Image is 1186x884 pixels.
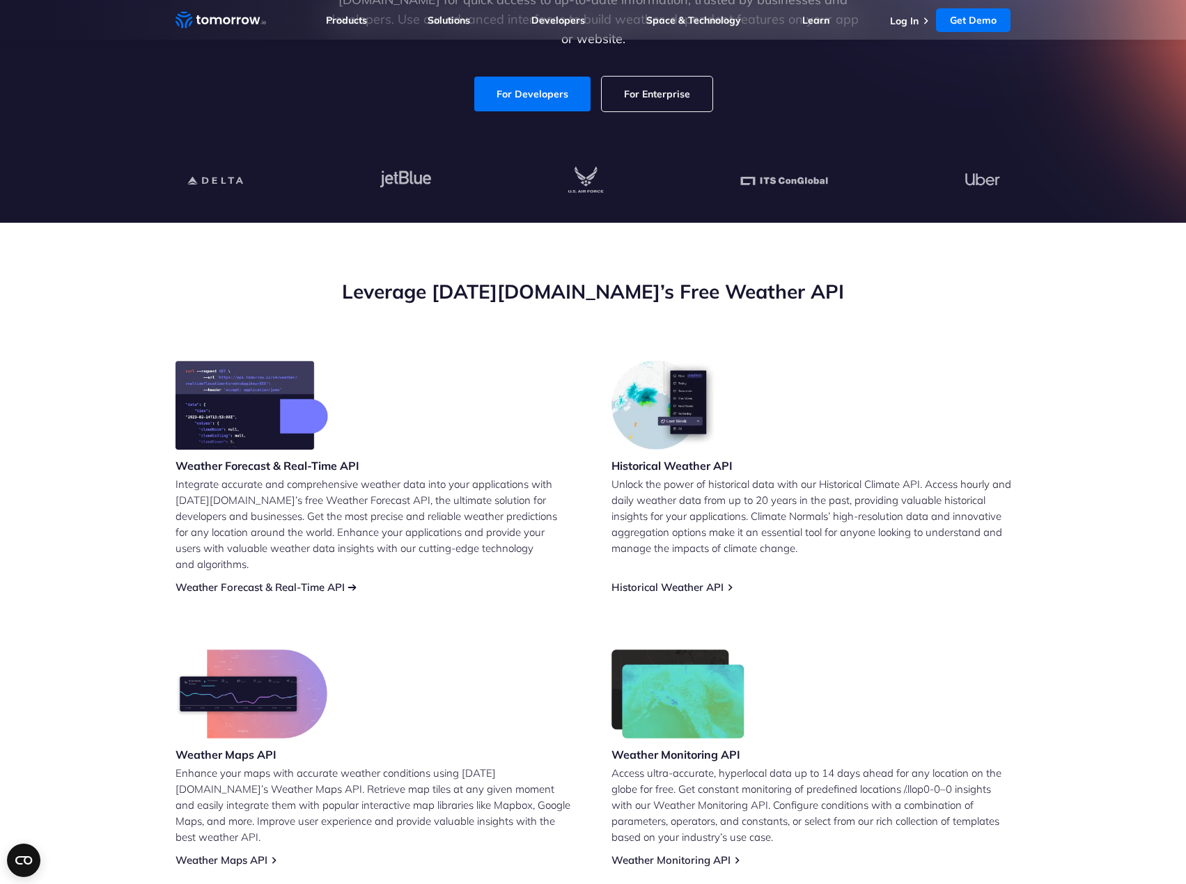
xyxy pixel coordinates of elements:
[611,476,1011,556] p: Unlock the power of historical data with our Historical Climate API. Access hourly and daily weat...
[474,77,591,111] a: For Developers
[428,14,470,26] a: Solutions
[7,844,40,877] button: Open CMP widget
[646,14,741,26] a: Space & Technology
[531,14,585,26] a: Developers
[890,15,919,27] a: Log In
[175,10,266,31] a: Home link
[175,765,575,845] p: Enhance your maps with accurate weather conditions using [DATE][DOMAIN_NAME]’s Weather Maps API. ...
[611,853,731,867] a: Weather Monitoring API
[611,581,724,594] a: Historical Weather API
[175,278,1011,305] h2: Leverage [DATE][DOMAIN_NAME]’s Free Weather API
[611,747,745,762] h3: Weather Monitoring API
[175,853,267,867] a: Weather Maps API
[175,581,345,594] a: Weather Forecast & Real-Time API
[936,8,1011,32] a: Get Demo
[326,14,367,26] a: Products
[611,765,1011,845] p: Access ultra-accurate, hyperlocal data up to 14 days ahead for any location on the globe for free...
[611,458,733,473] h3: Historical Weather API
[175,458,359,473] h3: Weather Forecast & Real-Time API
[802,14,829,26] a: Learn
[602,77,712,111] a: For Enterprise
[175,747,327,762] h3: Weather Maps API
[175,476,575,572] p: Integrate accurate and comprehensive weather data into your applications with [DATE][DOMAIN_NAME]...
